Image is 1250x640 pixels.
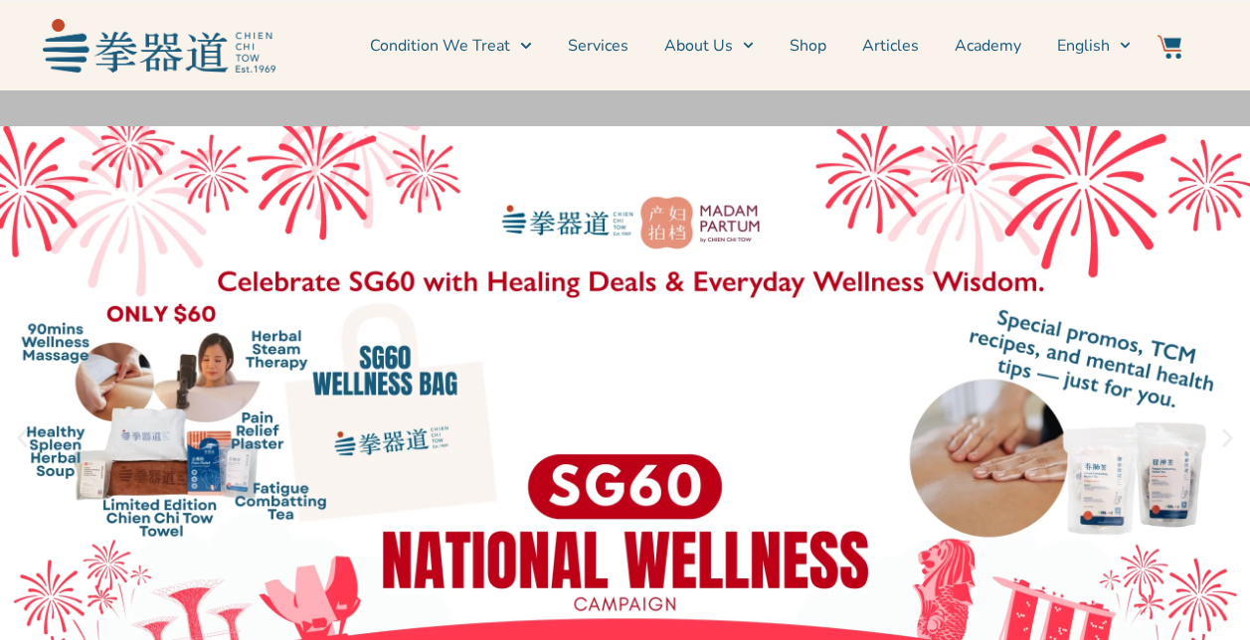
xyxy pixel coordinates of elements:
a: About Us [664,21,754,71]
nav: Menu [285,21,1131,71]
a: Academy [955,21,1021,71]
a: Shop [790,21,826,71]
a: Articles [862,21,919,71]
a: Services [568,21,628,71]
div: Previous slide [10,426,35,451]
div: Next slide [1215,426,1240,451]
span: English [1057,34,1110,58]
a: English [1057,21,1131,71]
a: Condition We Treat [370,21,531,71]
img: Website Icon-03 [1158,35,1181,59]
